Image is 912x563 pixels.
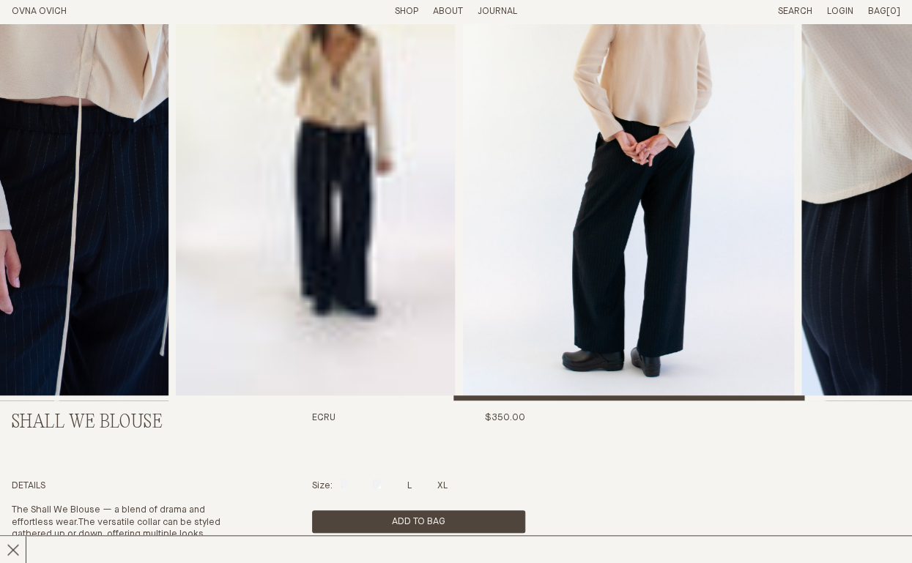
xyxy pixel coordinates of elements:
summary: About [433,6,463,18]
label: M [373,481,381,491]
a: Home [12,7,67,16]
span: $350.00 [485,413,525,422]
button: Add product to cart [312,510,525,533]
h4: Details [12,480,225,493]
label: S [341,481,346,491]
p: Size: [312,480,333,493]
span: Bag [868,7,886,16]
a: Shop [395,7,418,16]
span: [0] [886,7,900,16]
h3: Ecru [312,412,335,469]
a: Search [778,7,812,16]
a: Login [827,7,853,16]
strong: The Shall We Blouse — a blend of drama and effortless wear. [12,505,205,527]
a: Journal [478,7,517,16]
h2: Shall We Blouse [12,412,225,433]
